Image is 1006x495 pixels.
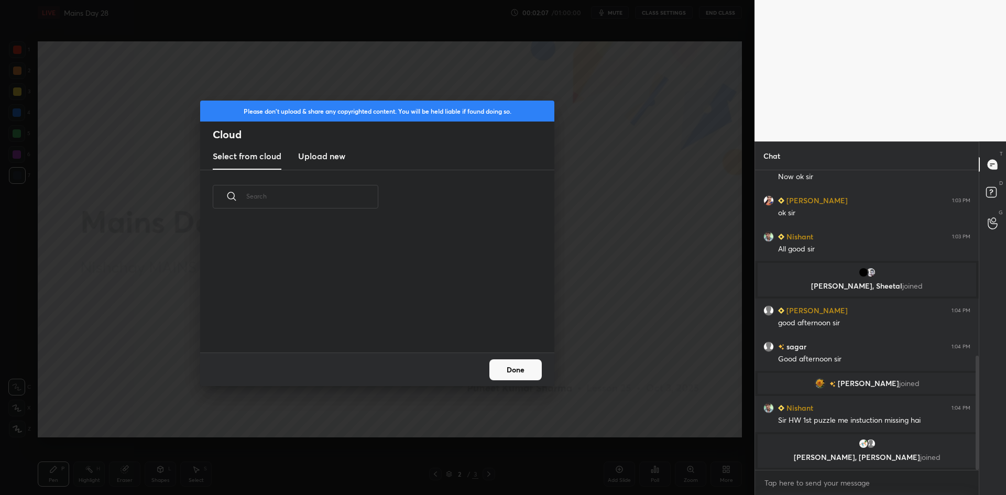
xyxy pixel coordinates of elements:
img: no-rating-badge.077c3623.svg [778,344,784,350]
div: grid [200,221,542,353]
p: Chat [755,142,789,170]
span: joined [899,379,920,388]
button: Done [489,359,542,380]
div: Please don't upload & share any copyrighted content. You will be held liable if found doing so. [200,101,554,122]
img: b84454a7210846598512e7c7e617e4ba.jpg [858,438,869,449]
p: T [1000,150,1003,158]
input: Search [246,174,378,218]
h6: Nishant [784,402,813,413]
h6: Nishant [784,231,813,242]
h2: Cloud [213,128,554,141]
img: Learner_Badge_beginner_1_8b307cf2a0.svg [778,405,784,411]
img: Learner_Badge_beginner_1_8b307cf2a0.svg [778,197,784,204]
div: Good afternoon sir [778,354,970,365]
div: ok sir [778,208,970,218]
span: joined [902,281,923,291]
img: dd28b829da79438aae299bb564bd8936.jpg [763,232,774,242]
p: G [999,208,1003,216]
img: dd28b829da79438aae299bb564bd8936.jpg [763,403,774,413]
div: 1:03 PM [952,197,970,204]
div: Now ok sir [778,172,970,182]
div: grid [755,170,979,470]
img: no-rating-badge.077c3623.svg [829,381,836,387]
img: default.png [763,305,774,316]
img: 5893bf8082f54890b5fde7a5268909d0.jpg [866,267,876,278]
div: Sir HW 1st puzzle me instuction missing hai [778,415,970,426]
p: D [999,179,1003,187]
img: Learner_Badge_beginner_1_8b307cf2a0.svg [778,234,784,240]
img: default.png [866,438,876,449]
p: [PERSON_NAME], Sheetal [764,282,970,290]
p: [PERSON_NAME], [PERSON_NAME] [764,453,970,461]
img: default.png [763,342,774,352]
div: 1:03 PM [952,234,970,240]
span: joined [920,452,941,462]
h3: Upload new [298,150,345,162]
div: 1:04 PM [952,307,970,314]
div: All good sir [778,244,970,255]
div: good afternoon sir [778,318,970,328]
img: 9dc21efee97d4da5accc10331b7b2778.jpg [858,267,869,278]
div: 1:04 PM [952,405,970,411]
h3: Select from cloud [213,150,281,162]
span: [PERSON_NAME] [838,379,899,388]
h6: sagar [784,341,806,352]
h6: [PERSON_NAME] [784,305,848,316]
h6: [PERSON_NAME] [784,195,848,206]
img: 91d79d4dc41b4156a3e828238b223f74.jpg [763,195,774,206]
div: 1:04 PM [952,344,970,350]
img: Learner_Badge_beginner_1_8b307cf2a0.svg [778,307,784,314]
img: 5c9ea3ff3d534f6cbc5c285141aad9b7.30719962_3 [815,378,825,389]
